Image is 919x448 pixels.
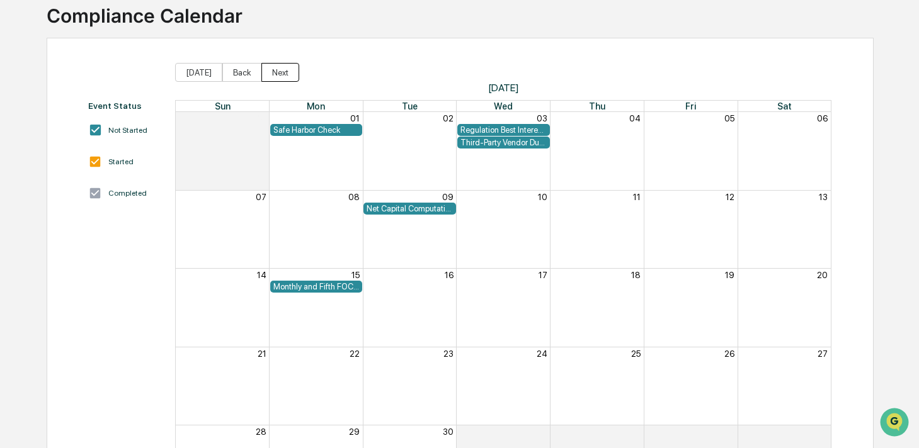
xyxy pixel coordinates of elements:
button: 04 [816,427,828,437]
iframe: Open customer support [879,406,913,440]
button: 13 [819,192,828,202]
a: 🔎Data Lookup [8,177,84,200]
button: 23 [443,349,454,359]
div: Start new chat [43,96,207,109]
button: 11 [633,192,641,202]
button: 26 [724,349,734,359]
button: 05 [724,113,734,123]
button: 01 [538,427,547,437]
button: 08 [348,192,360,202]
button: 25 [631,349,641,359]
div: We're available if you need us! [43,109,159,119]
button: 22 [350,349,360,359]
div: Regulation Best Interest (Reg BI) Review [460,125,547,135]
button: 19 [725,270,734,280]
button: 06 [817,113,828,123]
span: Mon [307,101,325,111]
button: 27 [818,349,828,359]
a: 🖐️Preclearance [8,154,86,176]
button: 02 [443,113,454,123]
button: 07 [256,192,266,202]
span: Pylon [125,213,152,223]
button: Back [222,63,262,82]
button: [DATE] [175,63,222,82]
div: Not Started [108,126,147,135]
a: 🗄️Attestations [86,154,161,176]
button: 02 [630,427,641,437]
div: Started [108,157,134,166]
button: 30 [443,427,454,437]
span: Wed [494,101,513,111]
button: 09 [442,192,454,202]
div: Safe Harbor Check [273,125,360,135]
button: 21 [258,349,266,359]
button: 15 [351,270,360,280]
button: Start new chat [214,100,229,115]
button: 18 [631,270,641,280]
div: Third-Party Vendor Due Diligence [460,138,547,147]
img: 1746055101610-c473b297-6a78-478c-a979-82029cc54cd1 [13,96,35,119]
div: Completed [108,189,147,198]
div: 🗄️ [91,160,101,170]
span: Sun [215,101,231,111]
div: Monthly and Fifth FOCUS Part II/IIA Filings [273,282,360,291]
button: 28 [256,427,266,437]
span: Data Lookup [25,182,79,195]
button: 20 [817,270,828,280]
button: 12 [726,192,734,202]
button: 17 [539,270,547,280]
div: 🖐️ [13,160,23,170]
button: 03 [537,113,547,123]
div: Event Status [88,101,163,111]
span: Thu [589,101,605,111]
span: Preclearance [25,159,81,171]
div: 🔎 [13,184,23,194]
span: Tue [402,101,418,111]
button: Next [261,63,299,82]
button: 04 [629,113,641,123]
span: [DATE] [175,82,831,94]
span: Sat [777,101,792,111]
a: Powered byPylon [89,213,152,223]
span: Attestations [104,159,156,171]
button: 01 [350,113,360,123]
div: Net Capital Computation & Review [367,204,453,213]
button: 24 [537,349,547,359]
button: 03 [724,427,734,437]
p: How can we help? [13,26,229,47]
button: 14 [257,270,266,280]
button: 16 [445,270,454,280]
button: 10 [538,192,547,202]
button: 31 [258,113,266,123]
input: Clear [33,57,208,70]
span: Fri [685,101,696,111]
button: 29 [349,427,360,437]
